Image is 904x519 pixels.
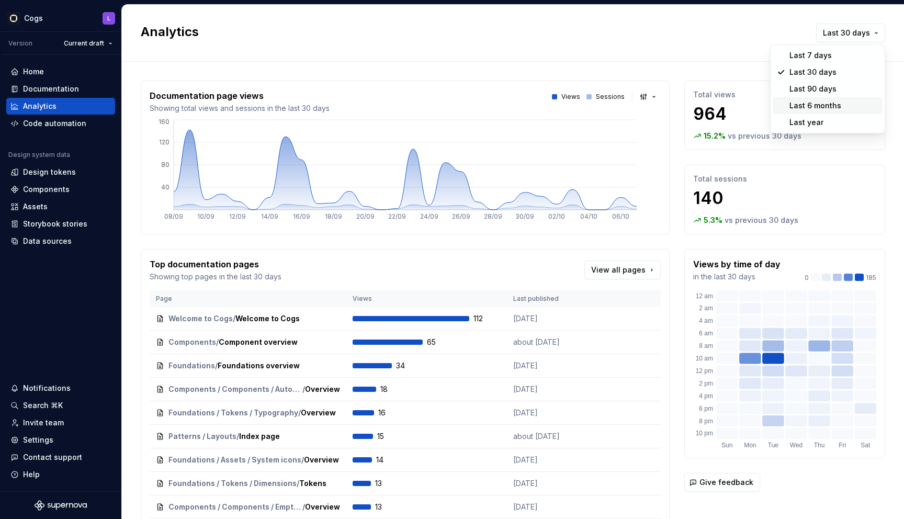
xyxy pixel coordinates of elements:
[789,67,837,77] div: Last 30 days
[789,117,823,128] div: Last year
[789,50,832,61] div: Last 7 days
[789,84,837,94] div: Last 90 days
[771,45,885,133] div: Suggestions
[789,100,841,111] div: Last 6 months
